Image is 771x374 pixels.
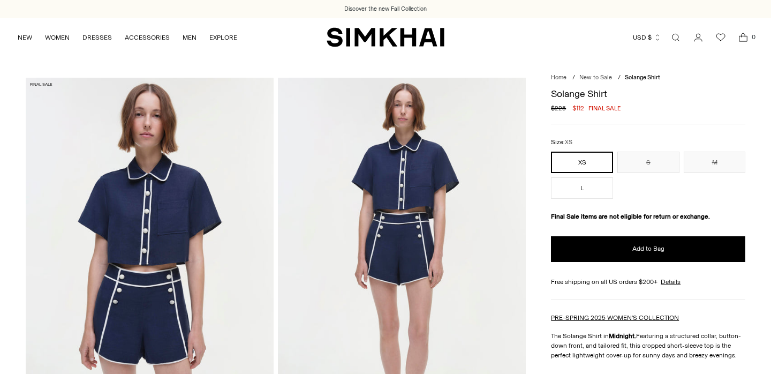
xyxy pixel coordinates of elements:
button: USD $ [633,26,661,49]
a: Go to the account page [687,27,709,48]
a: Open cart modal [732,27,754,48]
button: Add to Bag [551,236,745,262]
button: M [684,152,746,173]
label: Size: [551,137,572,147]
button: S [617,152,679,173]
div: Free shipping on all US orders $200+ [551,277,745,287]
a: Open search modal [665,27,686,48]
a: ACCESSORIES [125,26,170,49]
strong: Midnight. [609,332,636,340]
a: Home [551,74,566,81]
h1: Solange Shirt [551,89,745,99]
a: Details [661,277,681,287]
a: SIMKHAI [327,27,444,48]
strong: Final Sale items are not eligible for return or exchange. [551,213,710,220]
p: The Solange Shirt in Featuring a structured collar, button-down front, and tailored fit, this cro... [551,331,745,360]
a: EXPLORE [209,26,237,49]
a: WOMEN [45,26,70,49]
span: $112 [572,103,584,113]
a: PRE-SPRING 2025 WOMEN'S COLLECTION [551,314,679,321]
a: Discover the new Fall Collection [344,5,427,13]
span: 0 [749,32,758,42]
a: New to Sale [579,74,612,81]
a: DRESSES [82,26,112,49]
div: / [618,73,621,83]
button: L [551,177,613,199]
a: Wishlist [710,27,731,48]
div: / [572,73,575,83]
nav: breadcrumbs [551,73,745,83]
button: XS [551,152,613,173]
span: Solange Shirt [625,74,660,81]
span: Add to Bag [632,244,664,253]
a: NEW [18,26,32,49]
a: MEN [183,26,196,49]
span: XS [565,139,572,146]
s: $225 [551,103,566,113]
